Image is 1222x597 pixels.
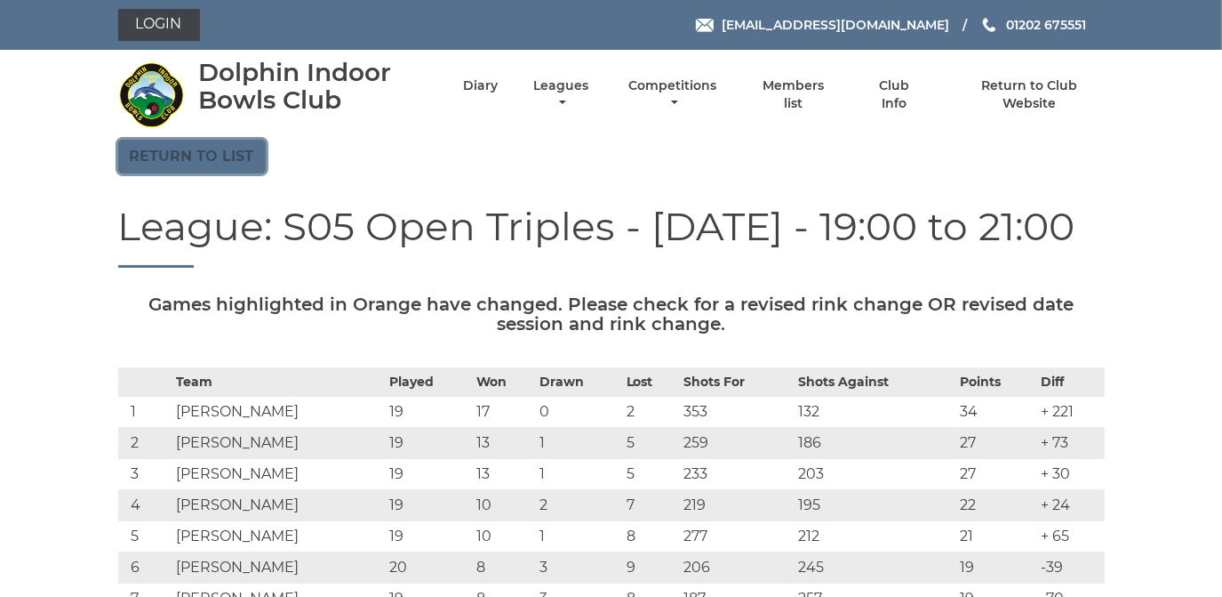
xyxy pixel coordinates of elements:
[680,428,794,459] td: 259
[622,368,680,397] th: Lost
[680,490,794,521] td: 219
[680,521,794,553] td: 277
[385,553,472,584] td: 20
[472,521,536,553] td: 10
[118,553,172,584] td: 6
[535,521,622,553] td: 1
[172,397,386,428] td: [PERSON_NAME]
[1006,17,1086,33] span: 01202 675551
[535,459,622,490] td: 1
[118,459,172,490] td: 3
[1036,428,1104,459] td: + 73
[955,459,1036,490] td: 27
[1036,553,1104,584] td: -39
[794,553,955,584] td: 245
[866,77,923,112] a: Club Info
[1036,490,1104,521] td: + 24
[955,397,1036,428] td: 34
[172,368,386,397] th: Team
[794,459,955,490] td: 203
[172,521,386,553] td: [PERSON_NAME]
[680,397,794,428] td: 353
[622,553,680,584] td: 9
[794,397,955,428] td: 132
[472,553,536,584] td: 8
[529,77,593,112] a: Leagues
[118,397,172,428] td: 1
[172,459,386,490] td: [PERSON_NAME]
[535,368,622,397] th: Drawn
[118,294,1105,334] h5: Games highlighted in Orange have changed. Please check for a revised rink change OR revised date ...
[118,490,172,521] td: 4
[622,459,680,490] td: 5
[954,77,1104,112] a: Return to Club Website
[680,368,794,397] th: Shots For
[535,428,622,459] td: 1
[118,521,172,553] td: 5
[983,18,995,32] img: Phone us
[752,77,834,112] a: Members list
[622,521,680,553] td: 8
[1036,521,1104,553] td: + 65
[794,490,955,521] td: 195
[172,553,386,584] td: [PERSON_NAME]
[622,428,680,459] td: 5
[385,397,472,428] td: 19
[118,140,266,173] a: Return to list
[794,428,955,459] td: 186
[385,428,472,459] td: 19
[955,368,1036,397] th: Points
[794,521,955,553] td: 212
[535,553,622,584] td: 3
[118,205,1105,268] h1: League: S05 Open Triples - [DATE] - 19:00 to 21:00
[622,490,680,521] td: 7
[472,490,536,521] td: 10
[385,459,472,490] td: 19
[622,397,680,428] td: 2
[472,368,536,397] th: Won
[118,428,172,459] td: 2
[118,61,185,128] img: Dolphin Indoor Bowls Club
[535,490,622,521] td: 2
[535,397,622,428] td: 0
[198,59,432,114] div: Dolphin Indoor Bowls Club
[625,77,722,112] a: Competitions
[955,490,1036,521] td: 22
[794,368,955,397] th: Shots Against
[696,15,949,35] a: Email [EMAIL_ADDRESS][DOMAIN_NAME]
[696,19,714,32] img: Email
[1036,368,1104,397] th: Diff
[1036,459,1104,490] td: + 30
[1036,397,1104,428] td: + 221
[385,368,472,397] th: Played
[680,553,794,584] td: 206
[118,9,200,41] a: Login
[472,397,536,428] td: 17
[955,553,1036,584] td: 19
[955,428,1036,459] td: 27
[385,521,472,553] td: 19
[722,17,949,33] span: [EMAIL_ADDRESS][DOMAIN_NAME]
[172,428,386,459] td: [PERSON_NAME]
[680,459,794,490] td: 233
[472,459,536,490] td: 13
[172,490,386,521] td: [PERSON_NAME]
[385,490,472,521] td: 19
[955,521,1036,553] td: 21
[472,428,536,459] td: 13
[980,15,1086,35] a: Phone us 01202 675551
[463,77,498,94] a: Diary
